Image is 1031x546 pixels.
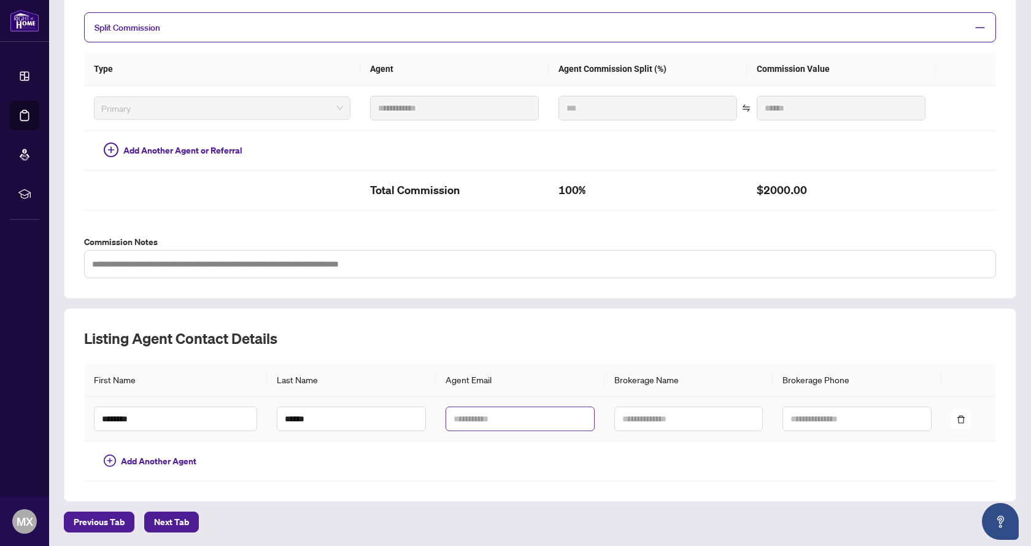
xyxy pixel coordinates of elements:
[154,512,189,532] span: Next Tab
[104,142,118,157] span: plus-circle
[123,144,242,157] span: Add Another Agent or Referral
[144,512,199,532] button: Next Tab
[101,99,343,117] span: Primary
[84,235,996,249] label: Commission Notes
[95,22,160,33] span: Split Commission
[121,454,196,468] span: Add Another Agent
[84,329,996,348] h2: Listing Agent Contact Details
[549,52,747,86] th: Agent Commission Split (%)
[84,52,360,86] th: Type
[370,181,539,200] h2: Total Commission
[84,363,267,397] th: First Name
[64,512,134,532] button: Previous Tab
[267,363,436,397] th: Last Name
[74,512,125,532] span: Previous Tab
[558,181,737,200] h2: 100%
[957,415,965,424] span: delete
[84,12,996,42] div: Split Commission
[436,363,604,397] th: Agent Email
[104,454,116,467] span: plus-circle
[982,503,1019,540] button: Open asap
[747,52,935,86] th: Commission Value
[975,22,986,33] span: minus
[757,181,925,200] h2: $2000.00
[17,513,33,530] span: MX
[10,9,39,32] img: logo
[94,141,252,160] button: Add Another Agent or Referral
[94,451,206,471] button: Add Another Agent
[773,363,941,397] th: Brokerage Phone
[604,363,773,397] th: Brokerage Name
[742,104,751,112] span: swap
[360,52,549,86] th: Agent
